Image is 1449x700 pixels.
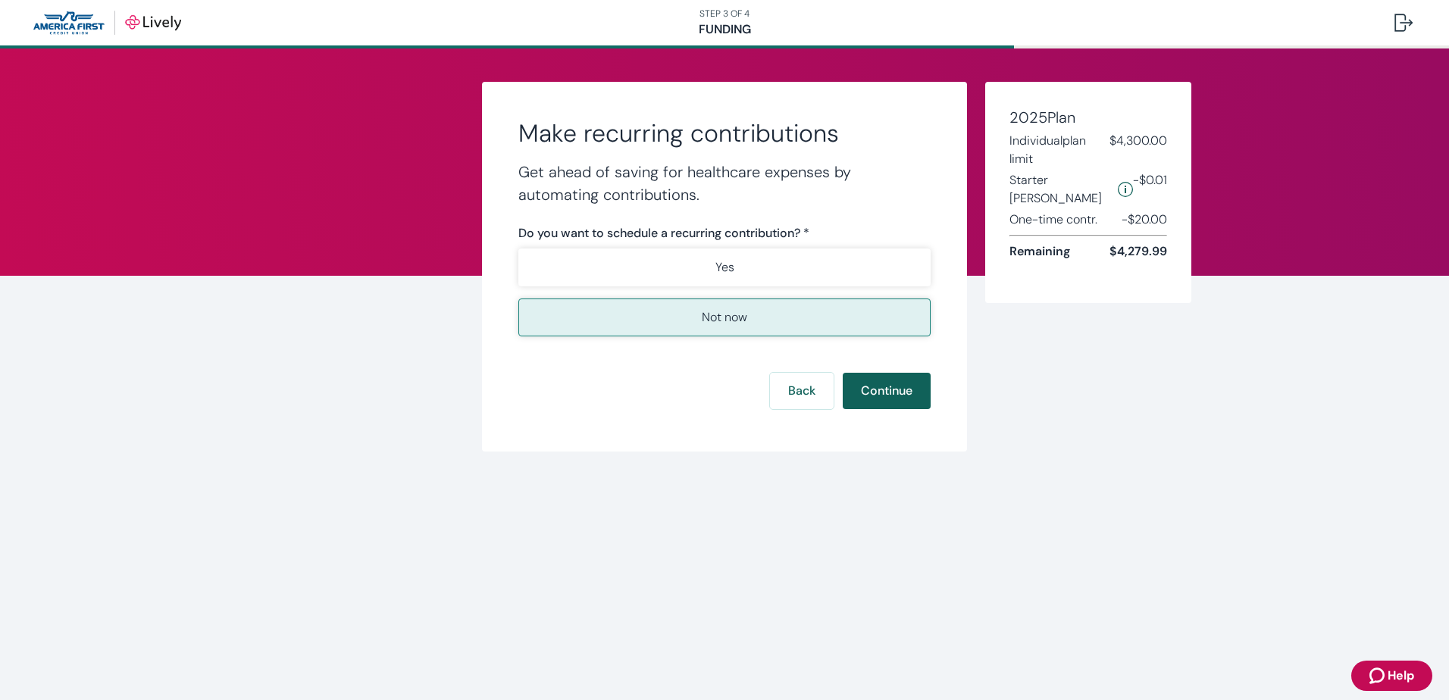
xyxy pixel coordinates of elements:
button: Yes [518,248,931,286]
button: Log out [1382,5,1425,41]
span: - $20.00 [1122,211,1167,229]
label: Do you want to schedule a recurring contribution? * [518,224,809,242]
svg: Starter penny details [1118,182,1133,197]
span: Individual plan limit [1009,132,1109,168]
button: Not now [518,298,931,336]
span: Remaining [1009,242,1070,261]
p: Yes [715,258,734,277]
span: -$0.01 [1133,171,1167,208]
h4: 2025 Plan [1009,106,1167,129]
button: Zendesk support iconHelp [1351,661,1432,691]
span: One-time contr. [1009,211,1097,229]
button: Back [770,373,834,409]
h4: Get ahead of saving for healthcare expenses by automating contributions. [518,161,931,206]
img: Lively [33,11,181,35]
p: Not now [702,308,747,327]
span: Help [1388,667,1414,685]
svg: Zendesk support icon [1369,667,1388,685]
span: $4,300.00 [1109,132,1167,168]
button: Lively will contribute $0.01 to establish your account [1118,171,1133,208]
span: Starter [PERSON_NAME] [1009,171,1112,208]
button: Continue [843,373,931,409]
span: $4,279.99 [1109,242,1167,261]
h2: Make recurring contributions [518,118,931,148]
